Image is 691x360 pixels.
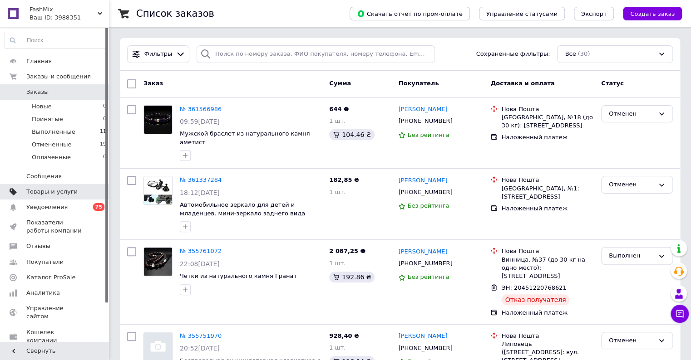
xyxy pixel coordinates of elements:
div: Отменен [609,180,654,190]
span: Аналитика [26,289,60,297]
span: 182,85 ₴ [329,176,359,183]
a: [PERSON_NAME] [398,248,447,256]
span: Управление сайтом [26,304,84,321]
span: Заказы [26,88,49,96]
div: 192.86 ₴ [329,272,375,282]
span: 1 шт. [329,260,345,267]
div: Отменен [609,336,654,345]
span: 2 087,25 ₴ [329,248,365,254]
span: ЭН: 20451220768621 [501,284,566,291]
a: № 361337284 [180,176,222,183]
span: Показатели работы компании [26,219,84,235]
span: 644 ₴ [329,106,349,112]
span: Создать заказ [630,10,675,17]
a: [PERSON_NAME] [398,105,447,114]
span: 1 шт. [329,189,345,195]
span: Экспорт [581,10,607,17]
a: [PERSON_NAME] [398,176,447,185]
div: Нова Пошта [501,247,594,255]
div: Выполнен [609,251,654,261]
h1: Список заказов [136,8,214,19]
span: Каталог ProSale [26,273,75,282]
button: Чат с покупателем [671,305,689,323]
a: Мужской браслет из натурального камня аметист [180,130,310,146]
button: Создать заказ [623,7,682,20]
span: 18:12[DATE] [180,189,220,196]
div: Винница, №37 (до 30 кг на одно место): [STREET_ADDRESS] [501,256,594,281]
span: Сохраненные фильтры: [476,50,550,58]
span: 0 [103,153,106,161]
div: Наложенный платеж [501,204,594,213]
span: 09:59[DATE] [180,118,220,125]
input: Поиск [5,32,107,49]
div: Наложенный платеж [501,309,594,317]
span: Новые [32,102,52,111]
span: Отмененные [32,141,71,149]
a: № 361566986 [180,106,222,112]
div: [PHONE_NUMBER] [396,115,454,127]
div: Наложенный платеж [501,133,594,141]
span: Без рейтинга [407,131,449,138]
input: Поиск по номеру заказа, ФИО покупателя, номеру телефона, Email, номеру накладной [197,45,435,63]
span: Статус [601,80,624,87]
div: [GEOGRAPHIC_DATA], №1: [STREET_ADDRESS] [501,185,594,201]
div: Отменен [609,109,654,119]
span: 928,40 ₴ [329,332,359,339]
span: Сумма [329,80,351,87]
span: Доставка и оплата [490,80,554,87]
span: Кошелек компании [26,328,84,345]
button: Экспорт [574,7,614,20]
div: [GEOGRAPHIC_DATA], №18 (до 30 кг): [STREET_ADDRESS] [501,113,594,130]
img: Фото товару [144,248,172,276]
span: 11 [100,128,106,136]
span: Сообщения [26,172,62,180]
div: Ваш ID: 3988351 [30,14,109,22]
span: Уведомления [26,203,68,211]
span: (30) [577,50,590,57]
span: Фильтры [144,50,173,58]
span: 75 [93,203,104,211]
a: Автомобильное зеркало для детей и младенцев. мини-зеркало заднего вида Размер: 8,5 * 5,5 см [180,201,305,225]
span: FashMix [30,5,98,14]
div: [PHONE_NUMBER] [396,342,454,354]
a: Фото товару [143,105,173,134]
img: Фото товару [144,106,172,134]
span: Товары и услуги [26,188,78,196]
span: 22:08[DATE] [180,260,220,268]
div: Отказ получателя [501,294,569,305]
span: 0 [103,102,106,111]
span: 1 шт. [329,117,345,124]
span: 0 [103,115,106,123]
div: Нова Пошта [501,332,594,340]
button: Скачать отчет по пром-оплате [350,7,470,20]
a: № 355761072 [180,248,222,254]
a: Создать заказ [614,10,682,17]
div: 104.46 ₴ [329,129,375,140]
span: Управление статусами [486,10,558,17]
div: Нова Пошта [501,105,594,113]
span: Принятые [32,115,63,123]
img: Фото товару [144,176,172,204]
span: Оплаченные [32,153,71,161]
div: Нова Пошта [501,176,594,184]
span: 19 [100,141,106,149]
a: [PERSON_NAME] [398,332,447,341]
span: Скачать отчет по пром-оплате [357,10,463,18]
span: Отзывы [26,242,50,250]
span: Главная [26,57,52,65]
span: Все [565,50,576,58]
span: 1 шт. [329,344,345,351]
a: Четки из натурального камня Гранат [180,272,297,279]
span: Покупатели [26,258,64,266]
span: Заказы и сообщения [26,73,91,81]
a: Фото товару [143,176,173,205]
button: Управление статусами [479,7,565,20]
span: Покупатель [398,80,439,87]
span: Без рейтинга [407,202,449,209]
div: [PHONE_NUMBER] [396,258,454,269]
span: 20:52[DATE] [180,345,220,352]
div: [PHONE_NUMBER] [396,186,454,198]
span: Заказ [143,80,163,87]
span: Выполненные [32,128,75,136]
